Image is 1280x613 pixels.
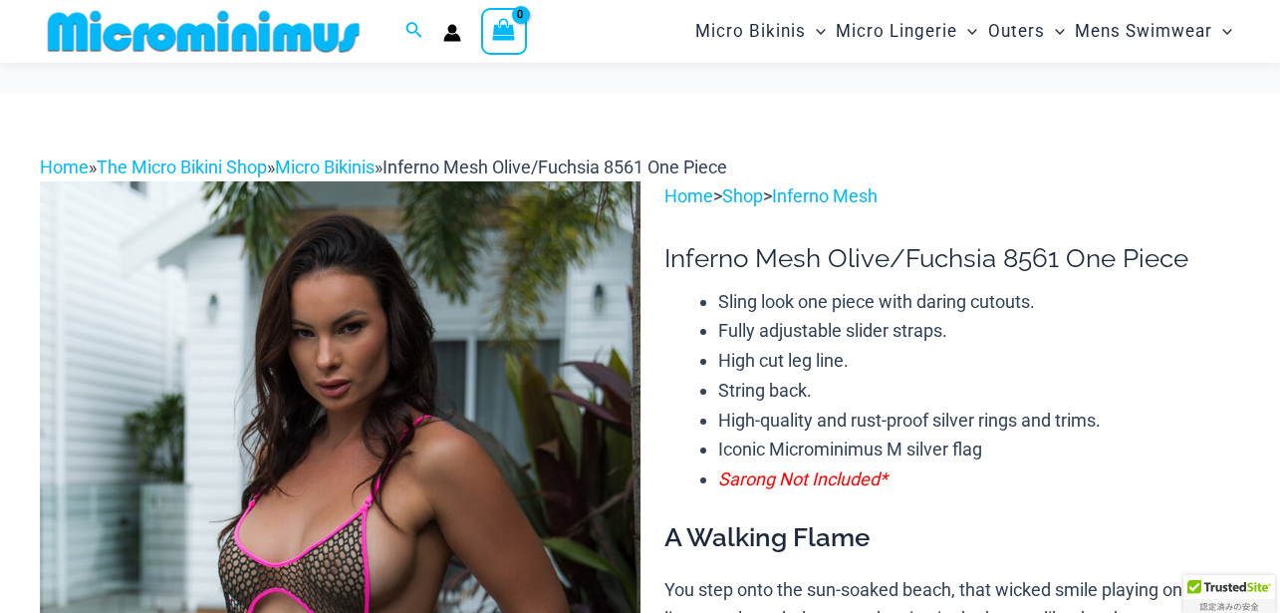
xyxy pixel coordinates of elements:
a: The Micro Bikini Shop [97,156,267,177]
span: Sarong Not Included* [718,468,888,489]
span: Inferno Mesh Olive/Fuchsia 8561 One Piece [383,156,727,177]
a: Home [664,185,713,206]
a: Micro BikinisMenu ToggleMenu Toggle [690,6,831,57]
span: Menu Toggle [1045,6,1065,57]
div: TrustedSite Certified [1183,575,1275,613]
span: Outers [988,6,1045,57]
a: Account icon link [443,24,461,42]
a: Search icon link [405,19,423,44]
span: Micro Bikinis [695,6,806,57]
a: Micro LingerieMenu ToggleMenu Toggle [831,6,982,57]
li: Fully adjustable slider straps. [718,316,1240,346]
span: Menu Toggle [806,6,826,57]
h3: A Walking Flame [664,521,1240,555]
li: String back. [718,376,1240,406]
a: Micro Bikinis [275,156,375,177]
a: View Shopping Cart, empty [481,8,527,54]
li: High-quality and rust-proof silver rings and trims. [718,406,1240,436]
h1: Inferno Mesh Olive/Fuchsia 8561 One Piece [664,243,1240,274]
span: Menu Toggle [1212,6,1232,57]
span: Menu Toggle [957,6,977,57]
a: Mens SwimwearMenu ToggleMenu Toggle [1070,6,1237,57]
img: MM SHOP LOGO FLAT [40,9,368,54]
a: Inferno Mesh [772,185,878,206]
span: Mens Swimwear [1075,6,1212,57]
a: Shop [722,185,763,206]
li: Sling look one piece with daring cutouts. [718,287,1240,317]
span: » » » [40,156,727,177]
a: Home [40,156,89,177]
nav: Site Navigation [687,3,1240,60]
span: Micro Lingerie [836,6,957,57]
a: OutersMenu ToggleMenu Toggle [983,6,1070,57]
li: Iconic Microminimus M silver flag [718,435,1240,464]
li: High cut leg line. [718,346,1240,376]
p: > > [664,181,1240,211]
